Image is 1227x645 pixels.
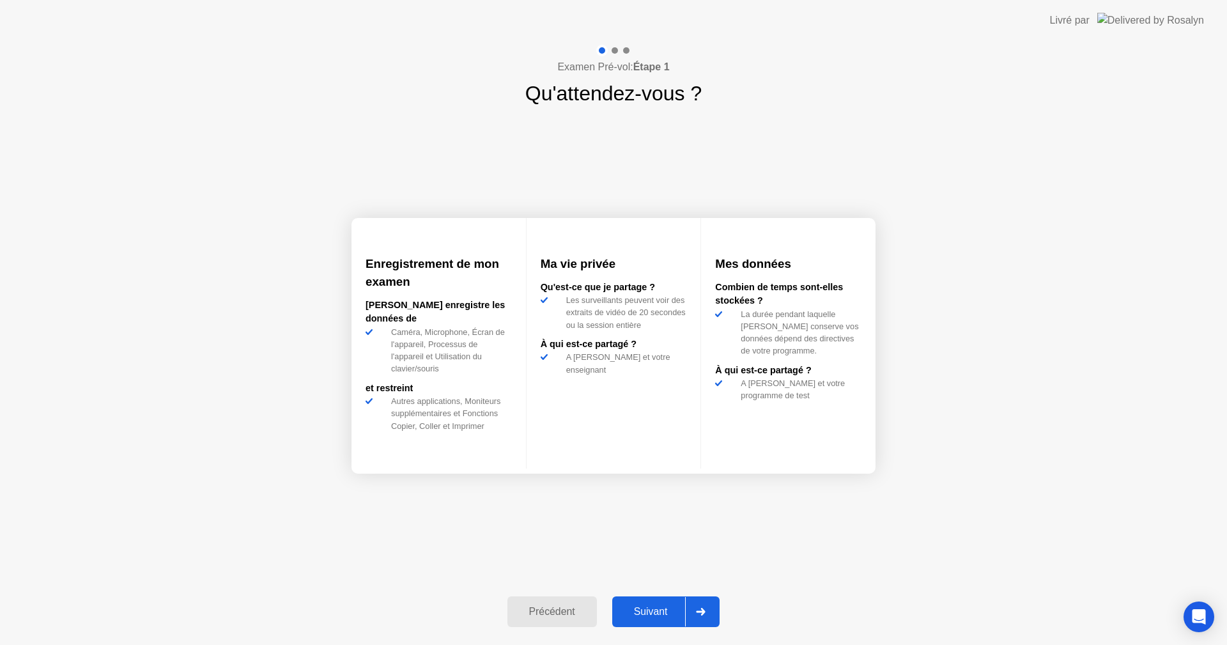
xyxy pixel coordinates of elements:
div: Open Intercom Messenger [1184,602,1214,632]
div: [PERSON_NAME] enregistre les données de [366,299,512,326]
div: Qu'est-ce que je partage ? [541,281,687,295]
div: À qui est-ce partagé ? [715,364,861,378]
div: A [PERSON_NAME] et votre enseignant [561,351,687,375]
div: À qui est-ce partagé ? [541,338,687,352]
div: La durée pendant laquelle [PERSON_NAME] conserve vos données dépend des directives de votre progr... [736,308,861,357]
h1: Qu'attendez-vous ? [525,78,702,109]
h3: Mes données [715,255,861,273]
div: Précédent [511,606,593,618]
div: Suivant [616,606,686,618]
h3: Ma vie privée [541,255,687,273]
div: A [PERSON_NAME] et votre programme de test [736,377,861,401]
img: Delivered by Rosalyn [1097,13,1204,27]
button: Précédent [507,596,597,627]
div: Autres applications, Moniteurs supplémentaires et Fonctions Copier, Coller et Imprimer [386,395,512,432]
div: Combien de temps sont-elles stockées ? [715,281,861,308]
h4: Examen Pré-vol: [557,59,669,75]
b: Étape 1 [633,61,670,72]
div: Livré par [1050,13,1090,28]
div: Caméra, Microphone, Écran de l'appareil, Processus de l'appareil et Utilisation du clavier/souris [386,326,512,375]
h3: Enregistrement de mon examen [366,255,512,291]
div: Les surveillants peuvent voir des extraits de vidéo de 20 secondes ou la session entière [561,294,687,331]
div: et restreint [366,382,512,396]
button: Suivant [612,596,720,627]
